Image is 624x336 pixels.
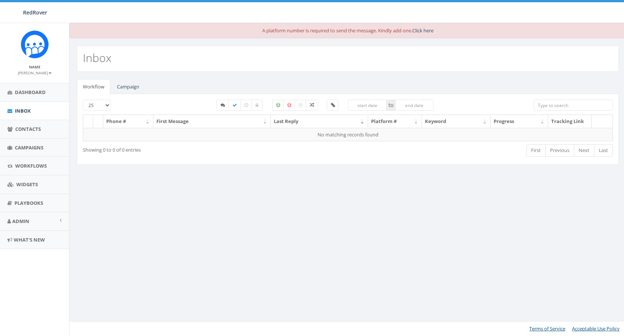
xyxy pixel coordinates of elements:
th: Last Reply: activate to sort column ascending [271,115,368,128]
img: Rally_Corp_Icon.png [21,30,49,58]
a: Last [594,144,613,156]
input: Type to search [534,100,613,111]
label: Mixed [306,100,318,111]
h2: Inbox [83,52,111,64]
span: Admin [12,218,29,224]
th: Platform #: activate to sort column ascending [368,115,422,128]
span: Workflows [15,162,47,169]
a: Previous [545,144,574,156]
th: Progress: activate to sort column ascending [491,115,548,128]
label: Clicked [327,100,338,111]
input: start date [348,100,387,111]
small: [PERSON_NAME] [18,70,52,75]
a: First [526,144,546,156]
label: Positive [272,100,284,111]
th: Tracking Link [548,115,592,128]
label: Closed [251,100,263,111]
th: Keyword: activate to sort column ascending [422,115,491,128]
span: Widgets [16,181,38,188]
label: Started [217,100,229,111]
th: Phone #: activate to sort column ascending [103,115,153,128]
span: to [387,100,395,111]
label: Neutral [295,100,306,111]
td: No matching records found [83,128,613,141]
a: Next [574,144,594,156]
a: Click here [412,27,433,34]
label: Expired [240,100,252,111]
label: Completed [228,100,241,111]
span: Inbox [15,107,31,114]
a: Campaign [111,79,145,94]
label: Negative [283,100,295,111]
span: Dashboard [15,89,46,96]
span: RedRover [23,9,47,16]
a: Workflow [77,79,110,94]
a: Acceptable Use Policy [572,325,620,332]
th: First Message: activate to sort column ascending [153,115,271,128]
input: end date [395,100,434,111]
a: Terms of Service [529,325,565,332]
div: Showing 0 to 0 of 0 entries [83,143,297,154]
span: Playbooks [14,200,43,206]
span: Contacts [15,126,41,132]
a: [PERSON_NAME] [18,69,52,76]
span: Campaigns [15,144,43,151]
span: What's New [14,236,45,243]
small: Name [29,64,40,70]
